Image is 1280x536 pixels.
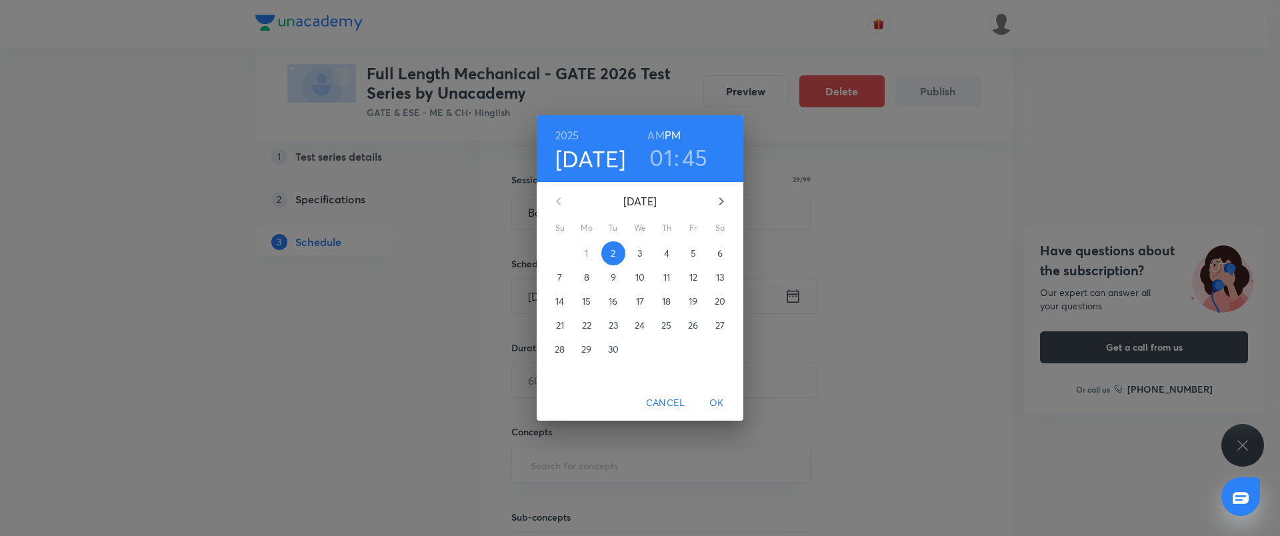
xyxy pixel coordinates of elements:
[575,313,599,337] button: 22
[575,337,599,361] button: 29
[674,143,679,171] h3: :
[575,221,599,235] span: Mo
[664,247,669,260] p: 4
[556,319,564,332] p: 21
[708,265,732,289] button: 13
[708,221,732,235] span: Sa
[601,289,625,313] button: 16
[641,391,690,415] button: Cancel
[582,295,591,308] p: 15
[555,295,564,308] p: 14
[637,247,642,260] p: 3
[548,265,572,289] button: 7
[609,295,617,308] p: 16
[548,337,572,361] button: 28
[575,289,599,313] button: 15
[655,289,679,313] button: 18
[582,319,591,332] p: 22
[708,241,732,265] button: 6
[548,313,572,337] button: 21
[647,126,664,145] button: AM
[689,271,697,284] p: 12
[635,319,645,332] p: 24
[611,247,615,260] p: 2
[701,395,733,411] span: OK
[655,313,679,337] button: 25
[649,143,673,171] button: 01
[575,193,705,209] p: [DATE]
[584,271,589,284] p: 8
[601,241,625,265] button: 2
[691,247,696,260] p: 5
[717,247,723,260] p: 6
[628,265,652,289] button: 10
[662,295,671,308] p: 18
[628,241,652,265] button: 3
[609,319,618,332] p: 23
[663,271,670,284] p: 11
[715,295,725,308] p: 20
[601,337,625,361] button: 30
[682,143,708,171] button: 45
[628,221,652,235] span: We
[555,126,579,145] button: 2025
[601,313,625,337] button: 23
[681,313,705,337] button: 26
[635,271,645,284] p: 10
[681,289,705,313] button: 19
[681,221,705,235] span: Fr
[557,271,562,284] p: 7
[695,391,738,415] button: OK
[555,343,565,356] p: 28
[708,289,732,313] button: 20
[655,241,679,265] button: 4
[575,265,599,289] button: 8
[611,271,616,284] p: 9
[708,313,732,337] button: 27
[548,221,572,235] span: Su
[608,343,619,356] p: 30
[628,289,652,313] button: 17
[665,126,681,145] button: PM
[601,221,625,235] span: Tu
[681,265,705,289] button: 12
[681,241,705,265] button: 5
[646,395,685,411] span: Cancel
[636,295,644,308] p: 17
[548,289,572,313] button: 14
[555,145,626,173] button: [DATE]
[661,319,671,332] p: 25
[715,319,725,332] p: 27
[716,271,724,284] p: 13
[601,265,625,289] button: 9
[688,319,698,332] p: 26
[689,295,697,308] p: 19
[628,313,652,337] button: 24
[581,343,591,356] p: 29
[655,221,679,235] span: Th
[655,265,679,289] button: 11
